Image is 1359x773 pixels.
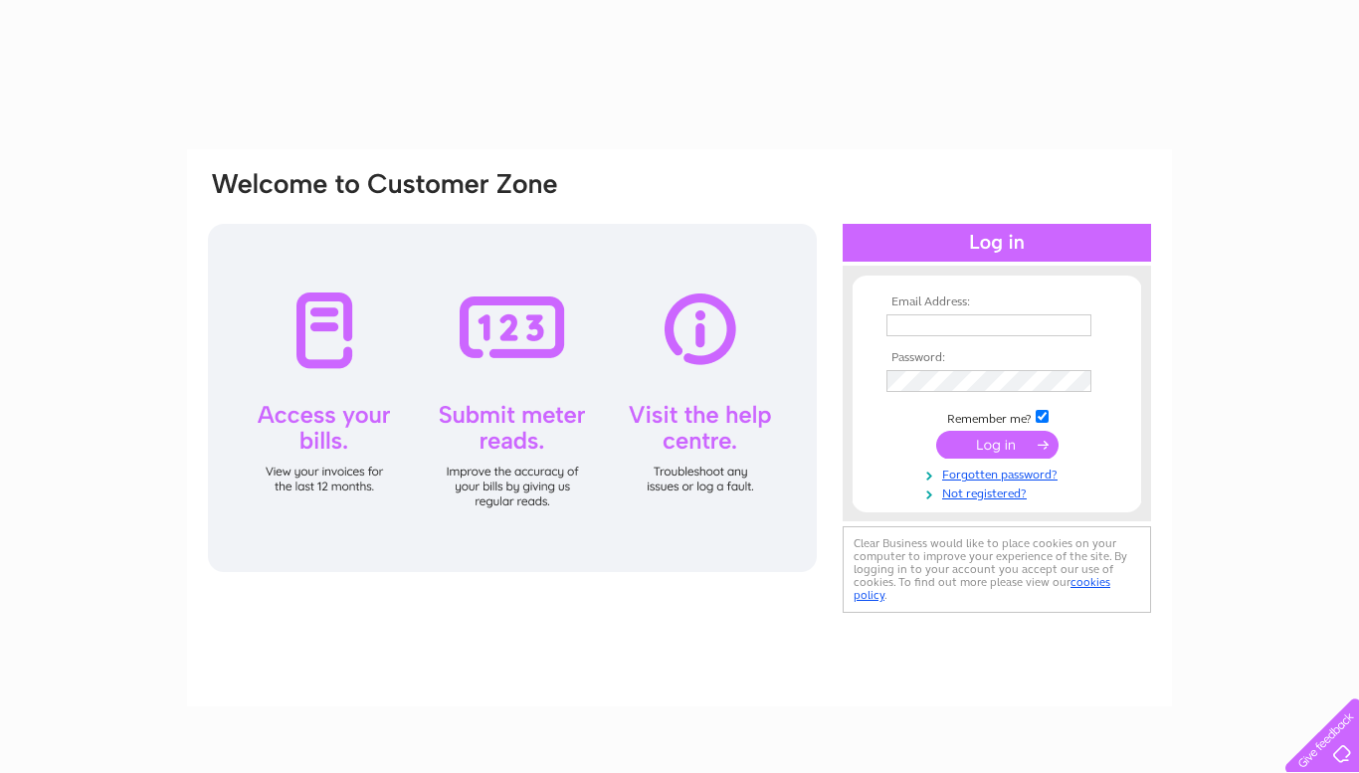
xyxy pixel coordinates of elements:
th: Email Address: [881,295,1112,309]
th: Password: [881,351,1112,365]
a: Not registered? [886,483,1112,501]
div: Clear Business would like to place cookies on your computer to improve your experience of the sit... [843,526,1151,613]
a: Forgotten password? [886,464,1112,483]
td: Remember me? [881,407,1112,427]
a: cookies policy [854,575,1110,602]
input: Submit [936,431,1059,459]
